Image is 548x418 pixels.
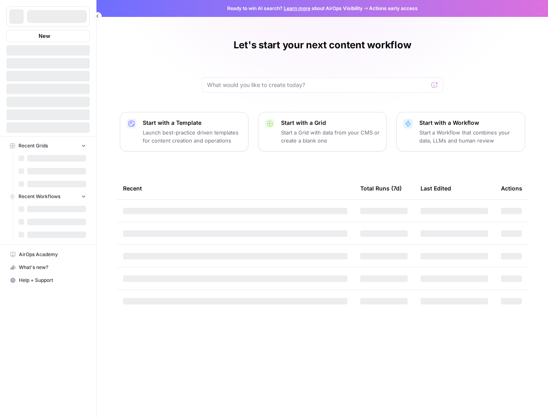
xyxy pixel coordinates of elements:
span: Help + Support [19,277,86,284]
span: Actions early access [369,5,418,12]
span: New [39,32,50,40]
p: Start with a Template [143,119,242,127]
div: What's new? [7,261,89,273]
button: New [6,30,90,42]
p: Start a Grid with data from your CMS or create a blank one [281,128,380,145]
input: What would you like to create today? [207,81,428,89]
div: Actions [501,177,522,199]
div: Total Runs (7d) [360,177,402,199]
h1: Let's start your next content workflow [234,39,411,52]
a: Learn more [284,5,310,11]
a: AirOps Academy [6,248,90,261]
button: Start with a WorkflowStart a Workflow that combines your data, LLMs and human review [396,112,525,151]
button: Start with a TemplateLaunch best-practice driven templates for content creation and operations [120,112,248,151]
span: Recent Grids [18,142,48,149]
span: Recent Workflows [18,193,60,200]
div: Last Edited [421,177,451,199]
span: AirOps Academy [19,251,86,258]
button: Recent Grids [6,140,90,152]
p: Start a Workflow that combines your data, LLMs and human review [419,128,518,145]
div: Recent [123,177,347,199]
button: What's new? [6,261,90,274]
span: Ready to win AI search? about AirOps Visibility [227,5,363,12]
button: Recent Workflows [6,190,90,203]
p: Start with a Grid [281,119,380,127]
button: Help + Support [6,274,90,287]
p: Launch best-practice driven templates for content creation and operations [143,128,242,145]
p: Start with a Workflow [419,119,518,127]
button: Start with a GridStart a Grid with data from your CMS or create a blank one [258,112,387,151]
